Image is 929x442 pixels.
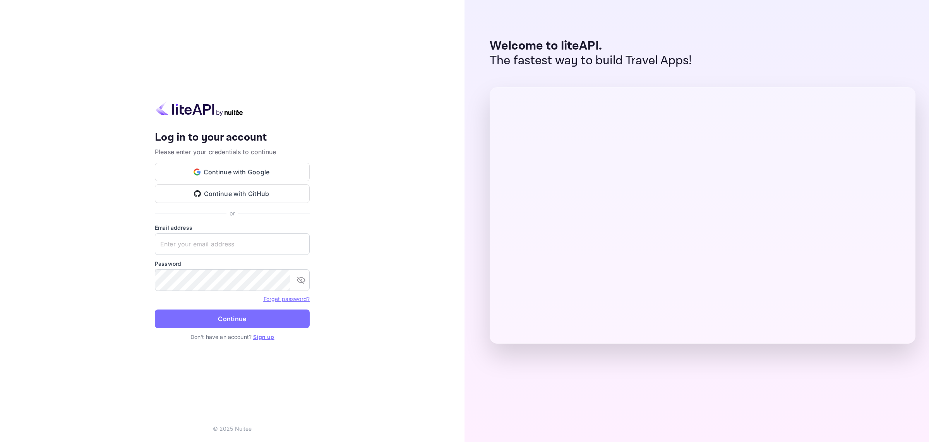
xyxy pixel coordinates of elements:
a: Forget password? [264,296,310,302]
p: Please enter your credentials to continue [155,147,310,157]
label: Email address [155,224,310,232]
img: liteAPI Dashboard Preview [490,87,915,344]
h4: Log in to your account [155,131,310,144]
button: Continue with GitHub [155,184,310,203]
a: Sign up [253,334,274,340]
label: Password [155,260,310,268]
p: The fastest way to build Travel Apps! [490,53,692,68]
p: © 2025 Nuitee [213,425,252,433]
input: Enter your email address [155,233,310,255]
button: Continue [155,310,310,328]
button: Continue with Google [155,163,310,181]
img: liteapi [155,101,244,116]
p: Don't have an account? [155,333,310,341]
p: Welcome to liteAPI. [490,39,692,53]
button: toggle password visibility [293,272,309,288]
p: or [230,209,235,217]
